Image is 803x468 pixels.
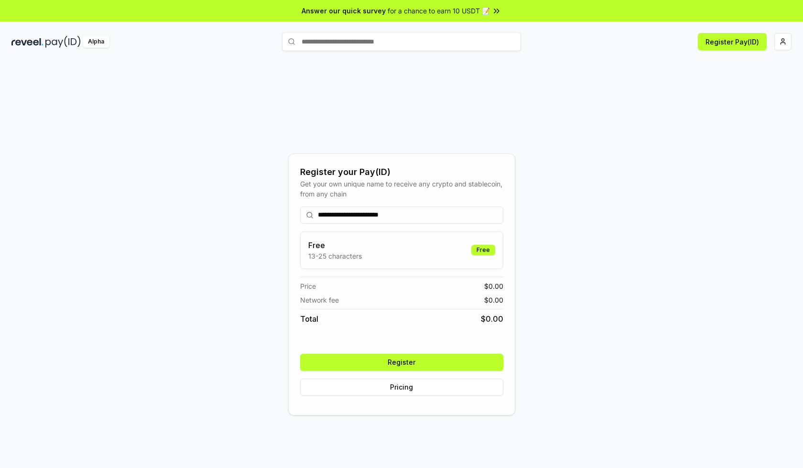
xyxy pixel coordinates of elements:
span: Price [300,281,316,291]
p: 13-25 characters [308,251,362,261]
span: $ 0.00 [481,313,503,325]
button: Register Pay(ID) [698,33,767,50]
div: Register your Pay(ID) [300,165,503,179]
img: pay_id [45,36,81,48]
span: $ 0.00 [484,281,503,291]
div: Free [471,245,495,255]
span: for a chance to earn 10 USDT 📝 [388,6,490,16]
div: Alpha [83,36,109,48]
h3: Free [308,239,362,251]
div: Get your own unique name to receive any crypto and stablecoin, from any chain [300,179,503,199]
span: Total [300,313,318,325]
span: Answer our quick survey [302,6,386,16]
img: reveel_dark [11,36,43,48]
button: Register [300,354,503,371]
span: Network fee [300,295,339,305]
span: $ 0.00 [484,295,503,305]
button: Pricing [300,379,503,396]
